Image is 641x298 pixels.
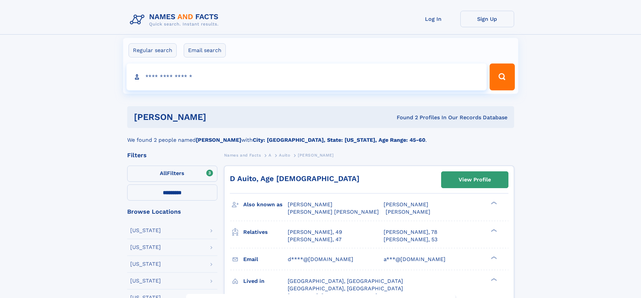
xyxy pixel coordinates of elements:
span: [PERSON_NAME] [386,209,430,215]
div: Found 2 Profiles In Our Records Database [301,114,507,121]
div: [US_STATE] [130,278,161,284]
a: Sign Up [460,11,514,27]
a: [PERSON_NAME], 78 [384,228,437,236]
span: [GEOGRAPHIC_DATA], [GEOGRAPHIC_DATA] [288,285,403,292]
a: [PERSON_NAME], 53 [384,236,437,243]
a: View Profile [441,172,508,188]
span: [PERSON_NAME] [PERSON_NAME] [288,209,379,215]
label: Regular search [129,43,177,57]
div: Filters [127,152,217,158]
b: [PERSON_NAME] [196,137,241,143]
span: Auito [279,153,290,158]
h3: Relatives [243,226,288,238]
a: Names and Facts [224,151,261,159]
div: ❯ [489,277,497,282]
a: Log In [406,11,460,27]
a: A [269,151,272,159]
span: [PERSON_NAME] [384,201,428,208]
a: D Auito, Age [DEMOGRAPHIC_DATA] [230,174,359,183]
div: [US_STATE] [130,228,161,233]
div: ❯ [489,255,497,260]
span: [GEOGRAPHIC_DATA], [GEOGRAPHIC_DATA] [288,278,403,284]
div: View Profile [459,172,491,187]
label: Email search [184,43,226,57]
button: Search Button [490,63,514,90]
div: Browse Locations [127,209,217,215]
div: [US_STATE] [130,261,161,267]
h3: Lived in [243,275,288,287]
h3: Email [243,254,288,265]
input: search input [127,63,487,90]
label: Filters [127,166,217,182]
span: [PERSON_NAME] [298,153,334,158]
a: [PERSON_NAME], 49 [288,228,342,236]
b: City: [GEOGRAPHIC_DATA], State: [US_STATE], Age Range: 45-60 [253,137,425,143]
span: A [269,153,272,158]
h1: [PERSON_NAME] [134,113,301,121]
span: [PERSON_NAME] [288,201,332,208]
a: Auito [279,151,290,159]
div: ❯ [489,201,497,205]
div: [US_STATE] [130,245,161,250]
img: Logo Names and Facts [127,11,224,29]
span: All [160,170,167,176]
span: a***@[DOMAIN_NAME] [384,256,446,262]
div: ❯ [489,228,497,232]
div: We found 2 people named with . [127,128,514,144]
a: [PERSON_NAME], 47 [288,236,342,243]
h3: Also known as [243,199,288,210]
